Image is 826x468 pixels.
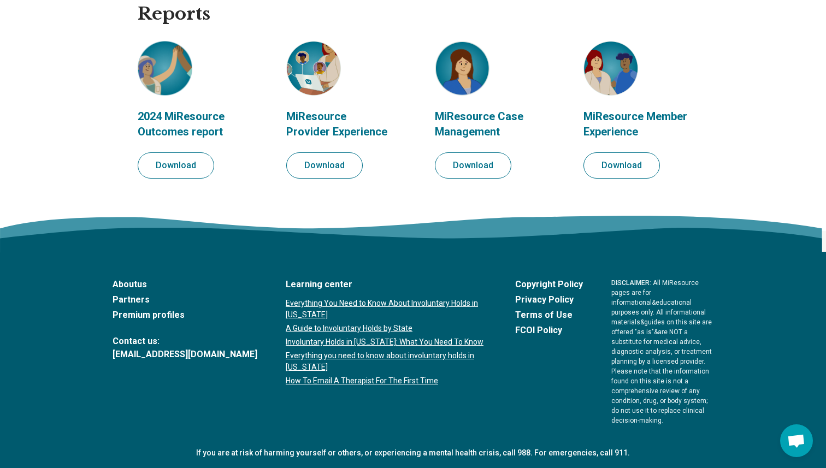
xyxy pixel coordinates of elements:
p: MiResource Case Management [435,109,540,139]
a: Everything You Need to Know About Involuntary Holds in [US_STATE] [286,298,487,321]
button: Download [138,152,214,179]
a: Privacy Policy [515,293,583,306]
img: MiResource Member Experience [583,41,638,96]
button: Download [435,152,511,179]
img: MiResource Provider Experience [286,41,341,96]
a: Premium profiles [113,309,257,322]
a: A Guide to Involuntary Holds by State [286,323,487,334]
img: MiResource Case Management [435,41,489,96]
h2: Reports [129,3,697,26]
a: Learning center [286,278,487,291]
button: Download [583,152,660,179]
a: How To Email A Therapist For The First Time [286,375,487,387]
a: Aboutus [113,278,257,291]
p: MiResource Member Experience [583,109,688,139]
a: [EMAIL_ADDRESS][DOMAIN_NAME] [113,348,257,361]
span: DISCLAIMER [611,279,650,287]
a: Copyright Policy [515,278,583,291]
p: 2024 MiResource Outcomes report [138,109,243,139]
button: Download [286,152,363,179]
a: Everything you need to know about involuntary holds in [US_STATE] [286,350,487,373]
a: Partners [113,293,257,306]
a: Terms of Use [515,309,583,322]
div: Open chat [780,424,813,457]
a: FCOI Policy [515,324,583,337]
img: MiResource Outcomes Report [138,41,192,96]
p: MiResource Provider Experience [286,109,391,139]
p: If you are at risk of harming yourself or others, or experiencing a mental health crisis, call 98... [113,447,713,459]
a: Involuntary Holds in [US_STATE]: What You Need To Know [286,336,487,348]
span: Contact us: [113,335,257,348]
p: : All MiResource pages are for informational & educational purposes only. All informational mater... [611,278,713,425]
